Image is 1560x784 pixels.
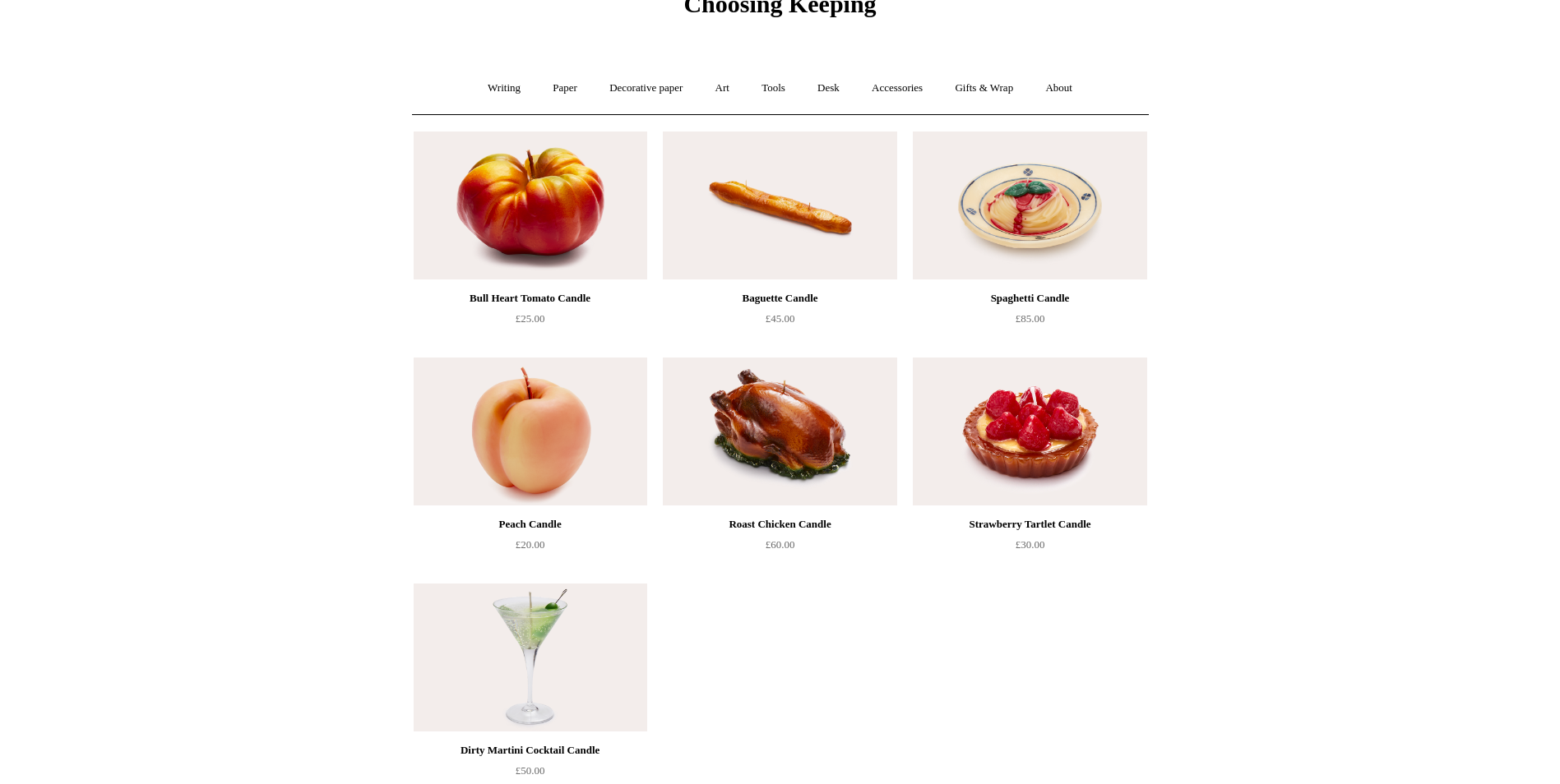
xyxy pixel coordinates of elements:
img: Baguette Candle [663,131,896,279]
a: Writing [473,67,535,110]
img: Strawberry Tartlet Candle [913,357,1146,505]
img: Dirty Martini Cocktail Candle [414,583,647,731]
img: Roast Chicken Candle [663,357,896,505]
div: Dirty Martini Cocktail Candle [418,740,643,760]
span: £60.00 [766,538,795,551]
span: £30.00 [1016,538,1045,551]
span: £45.00 [766,312,795,325]
a: Decorative paper [595,67,697,110]
img: Bull Heart Tomato Candle [414,131,647,279]
div: Baguette Candle [667,288,892,308]
div: Spaghetti Candle [917,288,1142,308]
div: Strawberry Tartlet Candle [917,514,1142,534]
a: Accessories [857,67,937,110]
a: Peach Candle £20.00 [414,514,647,582]
img: Spaghetti Candle [913,131,1146,279]
div: Peach Candle [418,514,643,534]
a: Art [701,67,744,110]
a: Peach Candle Peach Candle [414,357,647,505]
span: £20.00 [516,538,545,551]
span: £85.00 [1016,312,1045,325]
a: Tools [747,67,800,110]
a: Choosing Keeping [683,3,876,15]
a: Dirty Martini Cocktail Candle Dirty Martini Cocktail Candle [414,583,647,731]
a: Spaghetti Candle Spaghetti Candle [913,131,1146,279]
a: Bull Heart Tomato Candle £25.00 [414,288,647,356]
a: About [1030,67,1087,110]
a: Baguette Candle Baguette Candle [663,131,896,279]
a: Baguette Candle £45.00 [663,288,896,356]
span: £25.00 [516,312,545,325]
a: Gifts & Wrap [940,67,1028,110]
a: Strawberry Tartlet Candle Strawberry Tartlet Candle [913,357,1146,505]
div: Roast Chicken Candle [667,514,892,534]
a: Bull Heart Tomato Candle Bull Heart Tomato Candle [414,131,647,279]
div: Bull Heart Tomato Candle [418,288,643,308]
a: Desk [803,67,854,110]
span: £50.00 [516,764,545,777]
img: Peach Candle [414,357,647,505]
a: Spaghetti Candle £85.00 [913,288,1146,356]
a: Roast Chicken Candle Roast Chicken Candle [663,357,896,505]
a: Paper [538,67,592,110]
a: Strawberry Tartlet Candle £30.00 [913,514,1146,582]
a: Roast Chicken Candle £60.00 [663,514,896,582]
